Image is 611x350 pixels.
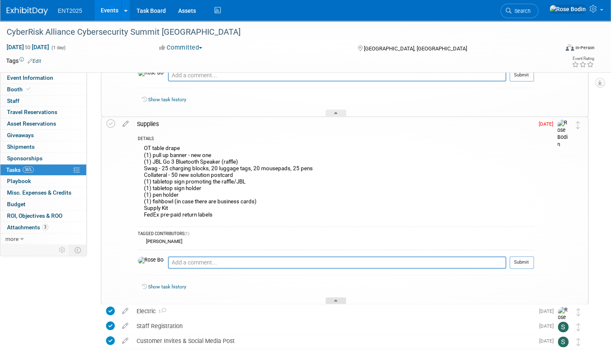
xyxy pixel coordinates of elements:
span: 36% [23,167,34,173]
span: [DATE] [539,323,558,329]
a: edit [118,307,132,315]
span: 3 [42,224,48,230]
a: Edit [28,58,41,64]
a: Show task history [148,284,186,290]
div: Staff Registration [132,319,534,333]
div: [PERSON_NAME] [144,238,182,244]
img: Format-Inperson.png [566,44,574,51]
a: Misc. Expenses & Credits [0,187,86,198]
div: OT table drape (1) pull up banner - new one (1) JBL Go 3 Bluetooth Speaker (raffle) Swag - 25 cha... [138,143,534,222]
a: edit [118,322,132,330]
a: Tasks36% [0,164,86,176]
i: Booth reservation complete [26,87,31,91]
span: Travel Reservations [7,109,57,115]
a: Attachments3 [0,222,86,233]
i: Move task [576,323,580,331]
img: Rose Bodin [138,69,164,77]
a: Staff [0,95,86,107]
a: Playbook [0,176,86,187]
img: Rose Bodin [557,119,570,149]
i: Move task [576,121,580,129]
span: Sponsorships [7,155,42,162]
div: Event Format [507,43,594,55]
span: Tasks [6,167,34,173]
span: ENT2025 [58,7,82,14]
img: Rose Bodin [558,307,570,336]
span: Booth [7,86,32,93]
div: Electric [132,304,534,318]
span: to [24,44,32,50]
span: [GEOGRAPHIC_DATA], [GEOGRAPHIC_DATA] [363,45,467,52]
span: 1 [156,309,166,314]
a: edit [118,120,133,128]
td: Tags [6,57,41,65]
div: TAGGED CONTRIBUTORS [138,231,534,238]
a: Event Information [0,72,86,83]
td: Toggle Event Tabs [70,245,87,255]
span: Attachments [7,224,48,231]
div: In-Person [575,45,594,51]
i: Move task [576,308,580,316]
a: Asset Reservations [0,118,86,129]
a: Shipments [0,141,86,152]
span: [DATE] [539,121,557,127]
div: Event Rating [572,57,594,61]
button: Submit [510,69,534,81]
span: Event Information [7,74,53,81]
a: more [0,233,86,245]
a: Sponsorships [0,153,86,164]
a: Booth [0,84,86,95]
span: Shipments [7,143,35,150]
a: ROI, Objectives & ROO [0,210,86,221]
span: Giveaways [7,132,34,138]
a: Show task history [148,97,186,102]
button: Committed [156,43,205,52]
span: [DATE] [DATE] [6,43,50,51]
a: Search [500,4,538,18]
span: Search [512,8,531,14]
img: Rose Bodin [138,257,164,264]
span: [DATE] [539,308,558,314]
span: Playbook [7,178,31,184]
i: Move task [576,338,580,346]
img: Stephanie Silva [558,321,569,332]
div: DETAILS [138,136,534,143]
span: (1 day) [51,45,66,50]
div: Supplies [133,117,534,131]
span: Misc. Expenses & Credits [7,189,71,196]
span: Asset Reservations [7,120,56,127]
span: Staff [7,98,19,104]
img: ExhibitDay [7,7,48,15]
img: Stephanie Silva [558,336,569,347]
a: Travel Reservations [0,107,86,118]
button: Submit [510,256,534,269]
img: Rose Bodin [549,5,586,14]
a: edit [118,337,132,345]
span: ROI, Objectives & ROO [7,212,62,219]
span: more [5,236,19,242]
td: Personalize Event Tab Strip [55,245,70,255]
span: (1) [184,231,189,236]
span: [DATE] [539,338,558,344]
a: Budget [0,199,86,210]
span: Budget [7,201,26,207]
div: CyberRisk Alliance Cybersecurity Summit [GEOGRAPHIC_DATA] [4,25,545,40]
a: Giveaways [0,130,86,141]
div: Customer Invites & Social Media Post [132,334,534,348]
